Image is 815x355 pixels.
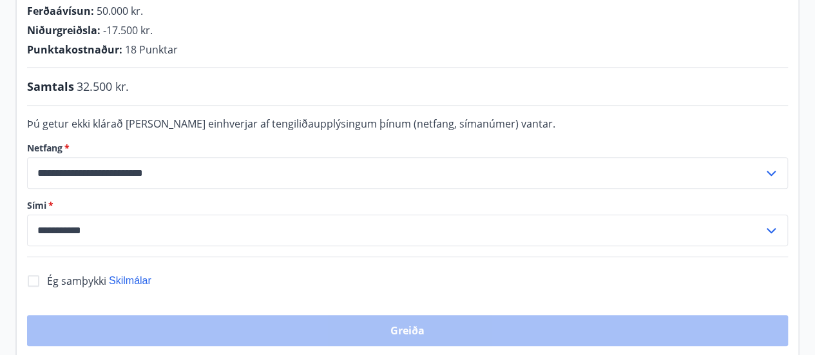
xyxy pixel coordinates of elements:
label: Netfang [27,142,788,155]
span: Samtals [27,78,74,95]
span: Ferðaávísun : [27,4,94,18]
span: Punktakostnaður : [27,43,122,57]
button: Skilmálar [109,274,151,288]
span: 50.000 kr. [97,4,143,18]
span: -17.500 kr. [103,23,153,37]
span: 32.500 kr. [77,78,129,95]
span: Ég samþykki [47,274,106,288]
span: Skilmálar [109,275,151,286]
span: Niðurgreiðsla : [27,23,101,37]
span: Þú getur ekki klárað [PERSON_NAME] einhverjar af tengiliðaupplýsingum þínum (netfang, símanúmer) ... [27,117,555,131]
span: 18 Punktar [125,43,178,57]
label: Sími [27,199,788,212]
